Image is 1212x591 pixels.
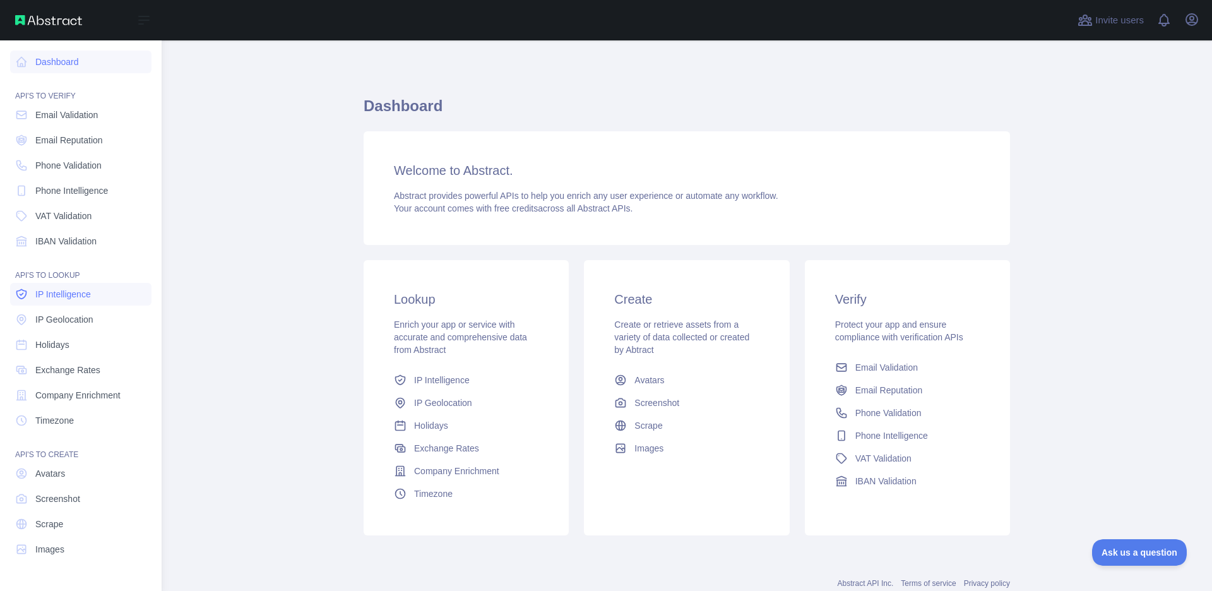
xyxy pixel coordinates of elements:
span: Create or retrieve assets from a variety of data collected or created by Abtract [614,319,749,355]
a: Timezone [389,482,544,505]
a: IBAN Validation [830,470,985,492]
span: Images [35,543,64,556]
span: IP Geolocation [414,397,472,409]
span: Images [634,442,663,455]
a: Email Validation [10,104,151,126]
span: Phone Validation [35,159,102,172]
a: IBAN Validation [10,230,151,253]
a: Terms of service [901,579,956,588]
a: Exchange Rates [10,359,151,381]
span: Phone Validation [855,407,922,419]
h1: Dashboard [364,96,1010,126]
a: Phone Validation [830,402,985,424]
a: Company Enrichment [389,460,544,482]
span: Scrape [634,419,662,432]
a: IP Geolocation [10,308,151,331]
span: Exchange Rates [414,442,479,455]
span: IP Intelligence [414,374,470,386]
span: VAT Validation [855,452,912,465]
span: Company Enrichment [35,389,121,402]
span: Screenshot [35,492,80,505]
span: Enrich your app or service with accurate and comprehensive data from Abstract [394,319,527,355]
a: Email Validation [830,356,985,379]
span: IBAN Validation [855,475,917,487]
span: Screenshot [634,397,679,409]
span: Email Reputation [35,134,103,146]
button: Invite users [1075,10,1146,30]
a: Company Enrichment [10,384,151,407]
span: Avatars [35,467,65,480]
a: Exchange Rates [389,437,544,460]
a: Images [10,538,151,561]
a: Screenshot [10,487,151,510]
a: Dashboard [10,51,151,73]
a: Privacy policy [964,579,1010,588]
a: Scrape [609,414,764,437]
a: Phone Intelligence [830,424,985,447]
span: IP Geolocation [35,313,93,326]
span: Email Validation [855,361,918,374]
a: VAT Validation [10,205,151,227]
a: Avatars [10,462,151,485]
a: Scrape [10,513,151,535]
span: IBAN Validation [35,235,97,248]
a: IP Geolocation [389,391,544,414]
a: Images [609,437,764,460]
a: Email Reputation [10,129,151,152]
a: Avatars [609,369,764,391]
span: Exchange Rates [35,364,100,376]
h3: Welcome to Abstract. [394,162,980,179]
img: Abstract API [15,15,82,25]
span: free credits [494,203,538,213]
span: Invite users [1095,13,1144,28]
div: API'S TO LOOKUP [10,255,151,280]
span: Company Enrichment [414,465,499,477]
a: Holidays [10,333,151,356]
iframe: Toggle Customer Support [1092,539,1187,566]
span: Email Validation [35,109,98,121]
span: VAT Validation [35,210,92,222]
span: Timezone [35,414,74,427]
span: Email Reputation [855,384,923,397]
span: Scrape [35,518,63,530]
a: Abstract API Inc. [838,579,894,588]
div: API'S TO VERIFY [10,76,151,101]
a: IP Intelligence [10,283,151,306]
h3: Verify [835,290,980,308]
span: Timezone [414,487,453,500]
span: Abstract provides powerful APIs to help you enrich any user experience or automate any workflow. [394,191,778,201]
span: Holidays [35,338,69,351]
a: Phone Validation [10,154,151,177]
span: Phone Intelligence [35,184,108,197]
span: Avatars [634,374,664,386]
span: Holidays [414,419,448,432]
span: Protect your app and ensure compliance with verification APIs [835,319,963,342]
span: IP Intelligence [35,288,91,301]
a: Timezone [10,409,151,432]
a: Screenshot [609,391,764,414]
span: Phone Intelligence [855,429,928,442]
a: VAT Validation [830,447,985,470]
a: Phone Intelligence [10,179,151,202]
h3: Lookup [394,290,538,308]
a: Email Reputation [830,379,985,402]
a: Holidays [389,414,544,437]
span: Your account comes with across all Abstract APIs. [394,203,633,213]
div: API'S TO CREATE [10,434,151,460]
a: IP Intelligence [389,369,544,391]
h3: Create [614,290,759,308]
